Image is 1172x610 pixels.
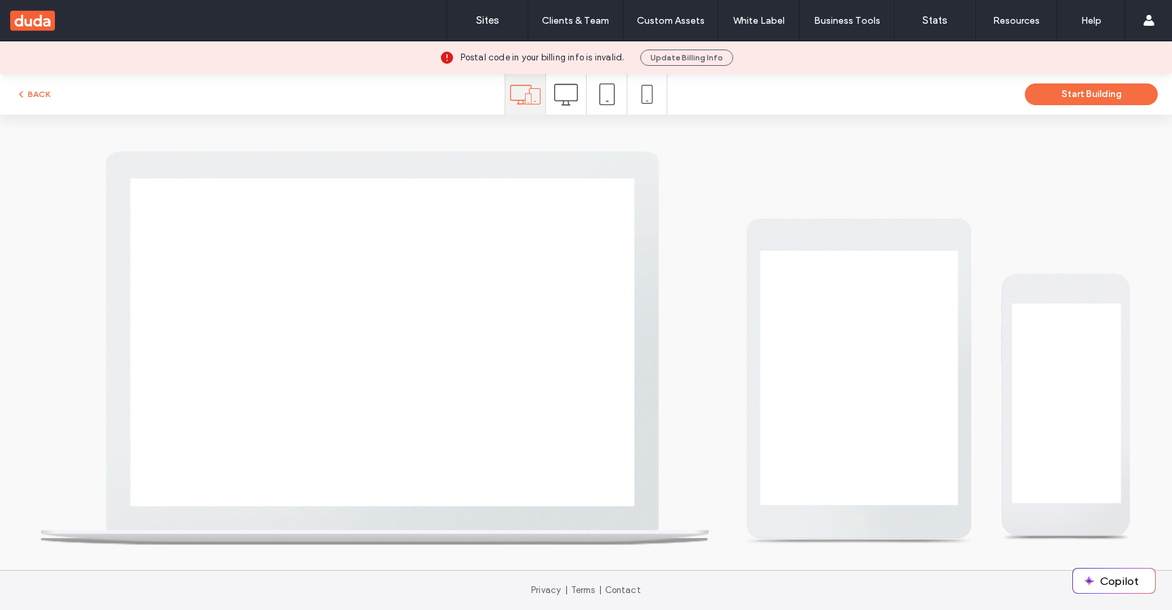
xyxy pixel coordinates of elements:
[542,15,609,26] label: Clients & Team
[1081,15,1101,26] label: Help
[640,50,733,66] button: Update Billing Info
[531,585,561,595] a: Privacy
[476,14,499,26] label: Sites
[814,15,880,26] label: Business Tools
[922,14,948,26] label: Stats
[565,585,568,595] span: |
[461,51,625,64] span: Postal code in your billing info is invalid.
[993,15,1040,26] label: Resources
[637,15,705,26] label: Custom Assets
[16,86,50,102] button: BACK
[605,585,641,595] a: Contact
[1073,569,1155,593] button: Copilot
[1025,83,1158,105] button: Start Building
[571,585,595,595] a: Terms
[599,585,602,595] span: |
[733,15,785,26] label: White Label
